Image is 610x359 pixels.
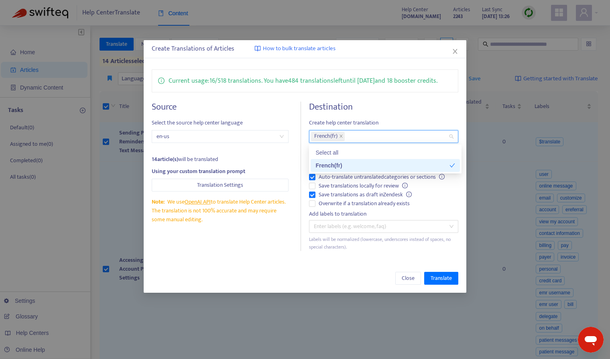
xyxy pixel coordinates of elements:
span: Translate [431,274,452,283]
span: check [449,163,455,168]
span: en-us [157,131,284,143]
span: info-circle [402,183,408,188]
span: Create help center translation [309,118,458,127]
div: Add labels to translation [309,210,458,218]
div: We use to translate Help Center articles. The translation is not 100% accurate and may require so... [152,198,289,224]
iframe: Button to launch messaging window [578,327,604,353]
div: will be translated [152,155,289,164]
span: info-circle [439,174,445,179]
strong: 14 article(s) [152,155,178,164]
span: Close [402,274,415,283]
span: Save translations locally for review [315,182,411,190]
span: close [339,134,343,139]
span: French ( fr ) [314,132,338,141]
div: Create Translations of Articles [152,44,459,54]
div: Select all [315,148,455,157]
button: Close [395,272,421,285]
h4: Source [152,102,289,112]
a: OpenAI API [185,197,211,206]
span: Overwrite if a translation already exists [315,199,413,208]
span: info-circle [406,192,412,197]
button: Translation Settings [152,179,289,192]
h4: Destination [309,102,458,112]
span: Note: [152,197,165,206]
span: Select the source help center language [152,118,289,127]
div: Labels will be normalized (lowercase, underscores instead of spaces, no special characters). [309,236,458,251]
button: Close [451,47,460,56]
img: image-link [254,45,261,52]
button: Translate [424,272,458,285]
span: close [452,48,458,55]
p: Current usage: 16 / 518 translations . You have 484 translations left until [DATE] and 18 booster... [169,76,437,86]
span: How to bulk translate articles [263,44,335,53]
div: Using your custom translation prompt [152,167,289,176]
span: info-circle [158,76,165,84]
div: French ( fr ) [315,161,449,170]
span: Translation Settings [197,181,243,190]
a: How to bulk translate articles [254,44,335,53]
div: Select all [311,146,460,159]
span: Auto-translate untranslated categories or sections [315,173,448,182]
span: Save translations as draft in Zendesk [315,190,415,199]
